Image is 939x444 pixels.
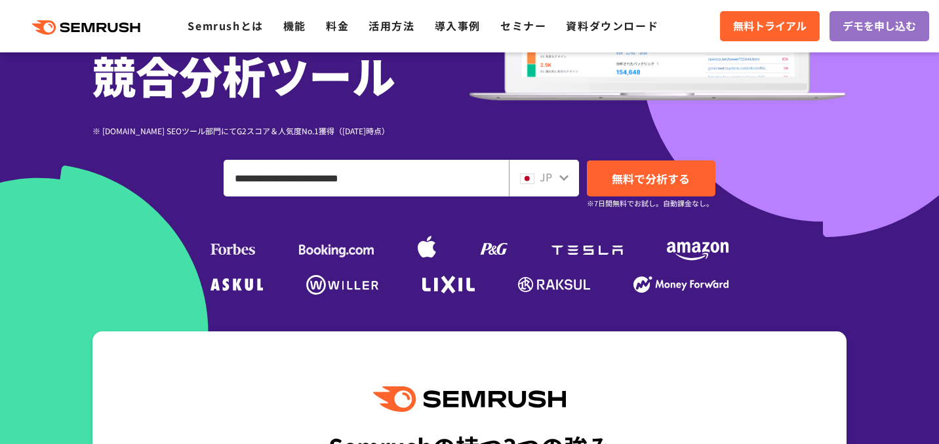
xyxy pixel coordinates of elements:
[733,18,807,35] span: 無料トライアル
[500,18,546,33] a: セミナー
[829,11,929,41] a: デモを申し込む
[373,386,566,412] img: Semrush
[540,169,552,185] span: JP
[283,18,306,33] a: 機能
[720,11,820,41] a: 無料トライアル
[188,18,263,33] a: Semrushとは
[566,18,658,33] a: 資料ダウンロード
[369,18,414,33] a: 活用方法
[224,160,508,196] input: ドメイン、キーワードまたはURLを入力してください
[612,170,690,187] span: 無料で分析する
[843,18,916,35] span: デモを申し込む
[92,124,470,137] div: ※ [DOMAIN_NAME] SEOツール部門にてG2スコア＆人気度No.1獲得（[DATE]時点）
[435,18,481,33] a: 導入事例
[326,18,349,33] a: 料金
[587,197,713,210] small: ※7日間無料でお試し。自動課金なし。
[587,160,715,196] a: 無料で分析する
